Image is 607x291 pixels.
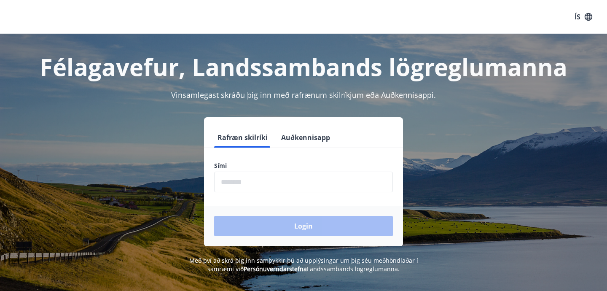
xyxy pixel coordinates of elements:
span: Með því að skrá þig inn samþykkir þú að upplýsingar um þig séu meðhöndlaðar í samræmi við Landssa... [189,256,418,273]
button: ÍS [570,9,597,24]
label: Sími [214,162,393,170]
h1: Félagavefur, Landssambands lögreglumanna [10,51,597,83]
button: Rafræn skilríki [214,127,271,148]
a: Persónuverndarstefna [244,265,307,273]
button: Auðkennisapp [278,127,333,148]
span: Vinsamlegast skráðu þig inn með rafrænum skilríkjum eða Auðkennisappi. [171,90,436,100]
